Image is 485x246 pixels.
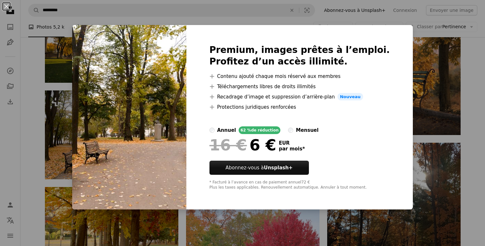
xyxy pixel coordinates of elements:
[209,93,390,101] li: Recadrage d’image et suppression d’arrière-plan
[288,128,293,133] input: mensuel
[209,161,309,175] button: Abonnez-vous àUnsplash+
[72,25,186,210] img: premium_photo-1731421966539-e2e81b00f121
[239,126,281,134] div: 62 % de réduction
[337,93,363,101] span: Nouveau
[296,126,319,134] div: mensuel
[209,83,390,90] li: Téléchargements libres de droits illimités
[209,180,390,190] div: * Facturé à l’avance en cas de paiement annuel 72 € Plus les taxes applicables. Renouvellement au...
[279,146,305,152] span: par mois *
[209,44,390,67] h2: Premium, images prêtes à l’emploi. Profitez d’un accès illimité.
[217,126,236,134] div: annuel
[209,128,215,133] input: annuel62 %de réduction
[209,137,247,153] span: 16 €
[209,72,390,80] li: Contenu ajouté chaque mois réservé aux membres
[279,140,305,146] span: EUR
[209,137,276,153] div: 6 €
[209,103,390,111] li: Protections juridiques renforcées
[264,165,293,171] strong: Unsplash+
